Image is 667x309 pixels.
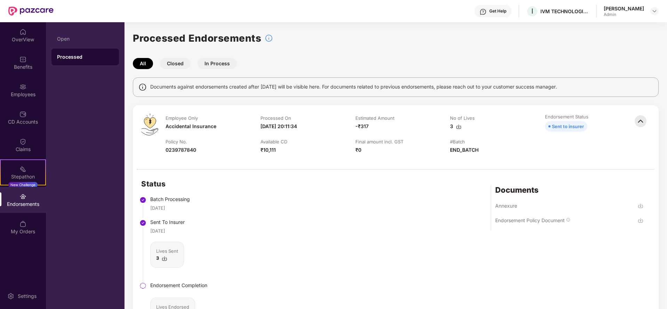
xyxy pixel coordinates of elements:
img: svg+xml;base64,PHN2ZyBpZD0iU3RlcC1Eb25lLTMyeDMyIiB4bWxucz0iaHR0cDovL3d3dy53My5vcmcvMjAwMC9zdmciIH... [139,219,146,226]
div: Documents [495,185,643,195]
img: New Pazcare Logo [8,7,54,16]
div: Endorsement Completion [150,282,207,289]
div: Final amount incl. GST [355,139,403,145]
div: Sent to insurer [552,123,584,130]
img: svg+xml;base64,PHN2ZyBpZD0iSW5mbyIgeG1sbnM9Imh0dHA6Ly93d3cudzMub3JnLzIwMDAvc3ZnIiB3aWR0aD0iMTQiIG... [138,83,147,91]
h1: Processed Endorsements [133,31,261,46]
img: svg+xml;base64,PHN2ZyBpZD0iRW1wbG95ZWVzIiB4bWxucz0iaHR0cDovL3d3dy53My5vcmcvMjAwMC9zdmciIHdpZHRoPS... [19,83,26,90]
img: svg+xml;base64,PHN2ZyBpZD0iRHJvcGRvd24tMzJ4MzIiIHhtbG5zPSJodHRwOi8vd3d3LnczLm9yZy8yMDAwL3N2ZyIgd2... [652,8,657,14]
div: Processed On [260,115,291,121]
h2: Status [141,178,207,190]
div: [DATE] [150,204,165,211]
img: svg+xml;base64,PHN2ZyBpZD0iQ2xhaW0iIHhtbG5zPSJodHRwOi8vd3d3LnczLm9yZy8yMDAwL3N2ZyIgd2lkdGg9IjIwIi... [19,138,26,145]
div: Processed [57,53,113,60]
div: ₹10,111 [260,146,276,154]
div: ₹0 [355,146,361,154]
div: Endorsement Policy Document [495,217,565,224]
img: svg+xml;base64,PHN2ZyB4bWxucz0iaHR0cDovL3d3dy53My5vcmcvMjAwMC9zdmciIHdpZHRoPSI0OS4zMiIgaGVpZ2h0PS... [141,114,158,135]
img: svg+xml;base64,PHN2ZyBpZD0iRG93bmxvYWQtMzJ4MzIiIHhtbG5zPSJodHRwOi8vd3d3LnczLm9yZy8yMDAwL3N2ZyIgd2... [638,203,643,209]
div: Lives Sent [156,248,178,254]
div: Endorsement Status [545,114,588,120]
img: svg+xml;base64,PHN2ZyBpZD0iRG93bmxvYWQtMzJ4MzIiIHhtbG5zPSJodHRwOi8vd3d3LnczLm9yZy8yMDAwL3N2ZyIgd2... [638,218,643,223]
button: Closed [160,58,191,69]
div: Settings [16,293,39,300]
div: Employee Only [166,115,198,121]
img: svg+xml;base64,PHN2ZyBpZD0iRG93bmxvYWQtMzJ4MzIiIHhtbG5zPSJodHRwOi8vd3d3LnczLm9yZy8yMDAwL3N2ZyIgd2... [162,256,167,261]
img: svg+xml;base64,PHN2ZyBpZD0iU2V0dGluZy0yMHgyMCIgeG1sbnM9Imh0dHA6Ly93d3cudzMub3JnLzIwMDAvc3ZnIiB3aW... [7,293,14,300]
button: In Process [198,58,237,69]
div: Open [57,36,113,42]
img: svg+xml;base64,PHN2ZyBpZD0iSW5mb18tXzMyeDMyIiBkYXRhLW5hbWU9IkluZm8gLSAzMngzMiIgeG1sbnM9Imh0dHA6Ly... [265,34,273,42]
img: svg+xml;base64,PHN2ZyBpZD0iQ0RfQWNjb3VudHMiIGRhdGEtbmFtZT0iQ0QgQWNjb3VudHMiIHhtbG5zPSJodHRwOi8vd3... [19,111,26,118]
img: svg+xml;base64,PHN2ZyBpZD0iSGVscC0zMngzMiIgeG1sbnM9Imh0dHA6Ly93d3cudzMub3JnLzIwMDAvc3ZnIiB3aWR0aD... [480,8,487,15]
div: Annexure [495,202,517,209]
img: svg+xml;base64,PHN2ZyBpZD0iTXlfT3JkZXJzIiBkYXRhLW5hbWU9Ik15IE9yZGVycyIgeG1sbnM9Imh0dHA6Ly93d3cudz... [19,220,26,227]
div: #Batch [450,139,465,145]
div: Estimated Amount [355,115,394,121]
span: I [531,7,533,15]
div: [DATE] 20:11:34 [260,123,297,130]
b: 3 [156,255,159,261]
div: New Challenge [8,182,38,187]
div: Sent To Insurer [150,218,207,226]
img: svg+xml;base64,PHN2ZyBpZD0iRG93bmxvYWQtMzJ4MzIiIHhtbG5zPSJodHRwOi8vd3d3LnczLm9yZy8yMDAwL3N2ZyIgd2... [456,124,461,130]
div: 3 [450,123,461,130]
img: svg+xml;base64,PHN2ZyBpZD0iSW5mbyIgeG1sbnM9Imh0dHA6Ly93d3cudzMub3JnLzIwMDAvc3ZnIiB3aWR0aD0iMTQiIG... [566,218,570,222]
img: svg+xml;base64,PHN2ZyB4bWxucz0iaHR0cDovL3d3dy53My5vcmcvMjAwMC9zdmciIHdpZHRoPSIyMSIgaGVpZ2h0PSIyMC... [19,166,26,173]
img: svg+xml;base64,PHN2ZyBpZD0iU3RlcC1Eb25lLTMyeDMyIiB4bWxucz0iaHR0cDovL3d3dy53My5vcmcvMjAwMC9zdmciIH... [139,197,146,203]
span: Documents against endorsements created after [DATE] will be visible here. For documents related t... [150,83,557,91]
div: -₹317 [355,123,369,130]
div: Admin [604,12,644,17]
div: 0239787840 [166,146,196,154]
button: All [133,58,153,69]
img: svg+xml;base64,PHN2ZyBpZD0iSG9tZSIgeG1sbnM9Imh0dHA6Ly93d3cudzMub3JnLzIwMDAvc3ZnIiB3aWR0aD0iMjAiIG... [19,28,26,35]
img: svg+xml;base64,PHN2ZyBpZD0iRW5kb3JzZW1lbnRzIiB4bWxucz0iaHR0cDovL3d3dy53My5vcmcvMjAwMC9zdmciIHdpZH... [19,193,26,200]
div: Batch Processing [150,195,207,203]
div: [DATE] [150,227,165,234]
img: svg+xml;base64,PHN2ZyBpZD0iQmFjay0zMngzMiIgeG1sbnM9Imh0dHA6Ly93d3cudzMub3JnLzIwMDAvc3ZnIiB3aWR0aD... [633,114,648,129]
div: No of Lives [450,115,475,121]
img: svg+xml;base64,PHN2ZyBpZD0iQmVuZWZpdHMiIHhtbG5zPSJodHRwOi8vd3d3LnczLm9yZy8yMDAwL3N2ZyIgd2lkdGg9Ij... [19,56,26,63]
div: [PERSON_NAME] [604,5,644,12]
div: IVM TECHNOLOGIES LLP [540,8,589,15]
div: Get Help [489,8,506,14]
div: Accidental Insurance [166,123,216,130]
div: Available CD [260,139,287,145]
div: Stepathon [1,173,45,180]
img: svg+xml;base64,PHN2ZyBpZD0iU3RlcC1QZW5kaW5nLTMyeDMyIiB4bWxucz0iaHR0cDovL3d3dy53My5vcmcvMjAwMC9zdm... [139,282,146,289]
div: Policy No. [166,139,187,145]
div: END_BATCH [450,146,479,154]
